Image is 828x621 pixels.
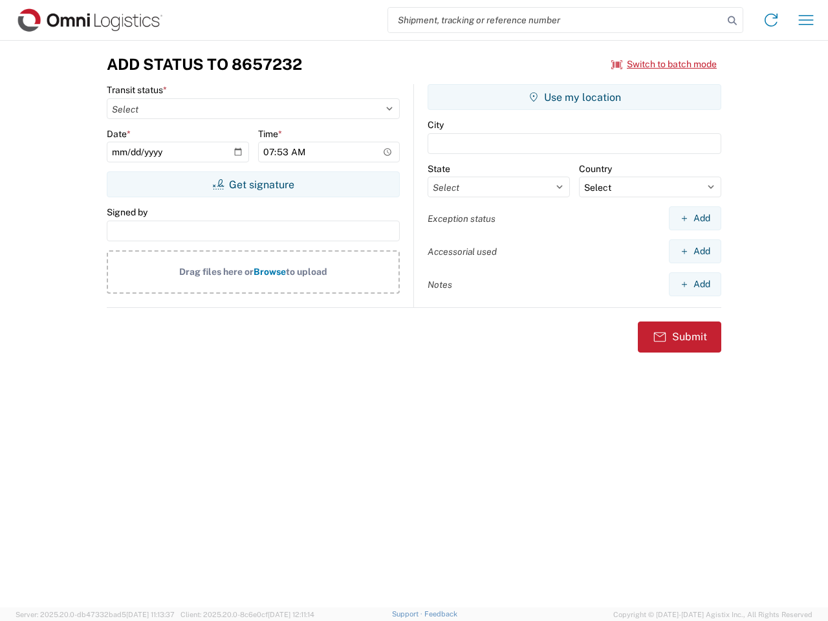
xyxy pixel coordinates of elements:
[107,206,147,218] label: Signed by
[107,171,400,197] button: Get signature
[428,84,721,110] button: Use my location
[258,128,282,140] label: Time
[107,84,167,96] label: Transit status
[16,611,175,618] span: Server: 2025.20.0-db47332bad5
[428,279,452,290] label: Notes
[254,267,286,277] span: Browse
[392,610,424,618] a: Support
[126,611,175,618] span: [DATE] 11:13:37
[428,246,497,257] label: Accessorial used
[107,128,131,140] label: Date
[424,610,457,618] a: Feedback
[428,119,444,131] label: City
[613,609,812,620] span: Copyright © [DATE]-[DATE] Agistix Inc., All Rights Reserved
[669,272,721,296] button: Add
[268,611,314,618] span: [DATE] 12:11:14
[669,206,721,230] button: Add
[388,8,723,32] input: Shipment, tracking or reference number
[669,239,721,263] button: Add
[179,267,254,277] span: Drag files here or
[286,267,327,277] span: to upload
[180,611,314,618] span: Client: 2025.20.0-8c6e0cf
[579,163,612,175] label: Country
[428,163,450,175] label: State
[428,213,496,224] label: Exception status
[611,54,717,75] button: Switch to batch mode
[638,321,721,353] button: Submit
[107,55,302,74] h3: Add Status to 8657232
